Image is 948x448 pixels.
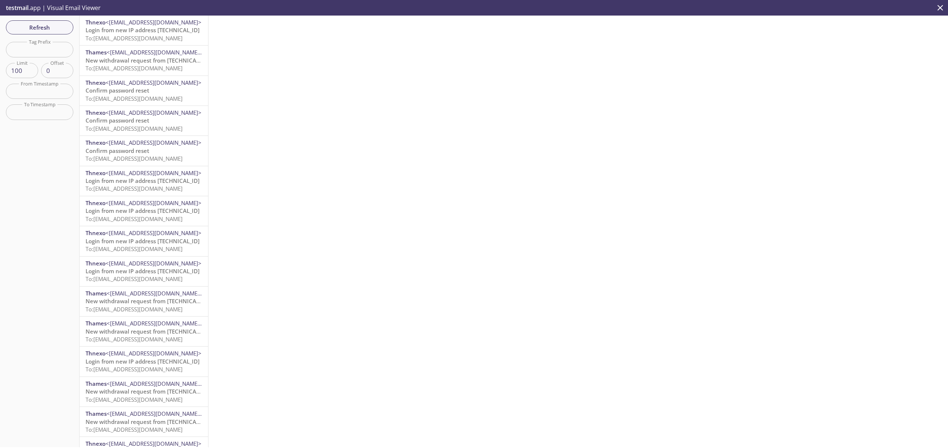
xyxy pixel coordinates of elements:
span: <[EMAIL_ADDRESS][DOMAIN_NAME]> [106,169,201,177]
div: Thames<[EMAIL_ADDRESS][DOMAIN_NAME]>New withdrawal request from [TECHNICAL_ID] - (CET)To:[EMAIL_A... [80,377,208,407]
span: <[EMAIL_ADDRESS][DOMAIN_NAME]> [106,139,201,146]
span: Thames [86,290,107,297]
span: To: [EMAIL_ADDRESS][DOMAIN_NAME] [86,335,183,343]
span: Thnexo [86,199,106,207]
span: Confirm password reset [86,117,149,124]
span: <[EMAIL_ADDRESS][DOMAIN_NAME]> [106,109,201,116]
span: Thnexo [86,229,106,237]
span: <[EMAIL_ADDRESS][DOMAIN_NAME]> [107,320,203,327]
span: To: [EMAIL_ADDRESS][DOMAIN_NAME] [86,275,183,282]
span: New withdrawal request from [TECHNICAL_ID] - (CET) [86,297,227,305]
span: Thnexo [86,109,106,116]
span: <[EMAIL_ADDRESS][DOMAIN_NAME]> [106,199,201,207]
div: Thnexo<[EMAIL_ADDRESS][DOMAIN_NAME]>Confirm password resetTo:[EMAIL_ADDRESS][DOMAIN_NAME] [80,136,208,166]
div: Thames<[EMAIL_ADDRESS][DOMAIN_NAME]>New withdrawal request from [TECHNICAL_ID] - (CET)To:[EMAIL_A... [80,287,208,316]
span: To: [EMAIL_ADDRESS][DOMAIN_NAME] [86,185,183,192]
span: Login from new IP address [TECHNICAL_ID] [86,237,200,245]
span: To: [EMAIL_ADDRESS][DOMAIN_NAME] [86,365,183,373]
span: Thames [86,49,107,56]
span: Refresh [12,23,67,32]
span: New withdrawal request from [TECHNICAL_ID] - (CET) [86,418,227,425]
div: Thnexo<[EMAIL_ADDRESS][DOMAIN_NAME]>Login from new IP address [TECHNICAL_ID]To:[EMAIL_ADDRESS][DO... [80,347,208,376]
span: <[EMAIL_ADDRESS][DOMAIN_NAME]> [107,290,203,297]
span: <[EMAIL_ADDRESS][DOMAIN_NAME]> [106,19,201,26]
div: Thnexo<[EMAIL_ADDRESS][DOMAIN_NAME]>Login from new IP address [TECHNICAL_ID]To:[EMAIL_ADDRESS][DO... [80,257,208,286]
span: To: [EMAIL_ADDRESS][DOMAIN_NAME] [86,245,183,253]
span: Confirm password reset [86,147,149,154]
span: To: [EMAIL_ADDRESS][DOMAIN_NAME] [86,64,183,72]
button: Refresh [6,20,73,34]
div: Thnexo<[EMAIL_ADDRESS][DOMAIN_NAME]>Confirm password resetTo:[EMAIL_ADDRESS][DOMAIN_NAME] [80,76,208,106]
span: To: [EMAIL_ADDRESS][DOMAIN_NAME] [86,426,183,433]
span: Thnexo [86,79,106,86]
span: testmail [6,4,29,12]
div: Thames<[EMAIL_ADDRESS][DOMAIN_NAME]>New withdrawal request from [TECHNICAL_ID] - (CET)To:[EMAIL_A... [80,317,208,346]
span: Login from new IP address [TECHNICAL_ID] [86,207,200,214]
span: To: [EMAIL_ADDRESS][DOMAIN_NAME] [86,125,183,132]
span: <[EMAIL_ADDRESS][DOMAIN_NAME]> [106,229,201,237]
span: Login from new IP address [TECHNICAL_ID] [86,358,200,365]
span: To: [EMAIL_ADDRESS][DOMAIN_NAME] [86,396,183,403]
span: To: [EMAIL_ADDRESS][DOMAIN_NAME] [86,34,183,42]
span: Thames [86,410,107,417]
span: <[EMAIL_ADDRESS][DOMAIN_NAME]> [106,350,201,357]
span: To: [EMAIL_ADDRESS][DOMAIN_NAME] [86,95,183,102]
span: <[EMAIL_ADDRESS][DOMAIN_NAME]> [106,79,201,86]
span: Thnexo [86,139,106,146]
span: To: [EMAIL_ADDRESS][DOMAIN_NAME] [86,305,183,313]
span: Thnexo [86,169,106,177]
div: Thnexo<[EMAIL_ADDRESS][DOMAIN_NAME]>Confirm password resetTo:[EMAIL_ADDRESS][DOMAIN_NAME] [80,106,208,136]
span: Login from new IP address [TECHNICAL_ID] [86,177,200,184]
span: To: [EMAIL_ADDRESS][DOMAIN_NAME] [86,155,183,162]
div: Thames<[EMAIL_ADDRESS][DOMAIN_NAME]>New withdrawal request from [TECHNICAL_ID] - (CET)To:[EMAIL_A... [80,46,208,75]
div: Thames<[EMAIL_ADDRESS][DOMAIN_NAME]>New withdrawal request from [TECHNICAL_ID] - (CET)To:[EMAIL_A... [80,407,208,437]
span: <[EMAIL_ADDRESS][DOMAIN_NAME]> [107,410,203,417]
span: New withdrawal request from [TECHNICAL_ID] - (CET) [86,388,227,395]
span: Login from new IP address [TECHNICAL_ID] [86,267,200,275]
span: <[EMAIL_ADDRESS][DOMAIN_NAME]> [106,260,201,267]
div: Thnexo<[EMAIL_ADDRESS][DOMAIN_NAME]>Login from new IP address [TECHNICAL_ID]To:[EMAIL_ADDRESS][DO... [80,226,208,256]
span: New withdrawal request from [TECHNICAL_ID] - (CET) [86,328,227,335]
span: Thnexo [86,19,106,26]
span: <[EMAIL_ADDRESS][DOMAIN_NAME]> [107,380,203,387]
span: Thnexo [86,440,106,447]
span: Thnexo [86,350,106,357]
div: Thnexo<[EMAIL_ADDRESS][DOMAIN_NAME]>Login from new IP address [TECHNICAL_ID]To:[EMAIL_ADDRESS][DO... [80,16,208,45]
span: <[EMAIL_ADDRESS][DOMAIN_NAME]> [107,49,203,56]
span: To: [EMAIL_ADDRESS][DOMAIN_NAME] [86,215,183,223]
div: Thnexo<[EMAIL_ADDRESS][DOMAIN_NAME]>Login from new IP address [TECHNICAL_ID]To:[EMAIL_ADDRESS][DO... [80,196,208,226]
span: Thnexo [86,260,106,267]
span: <[EMAIL_ADDRESS][DOMAIN_NAME]> [106,440,201,447]
span: New withdrawal request from [TECHNICAL_ID] - (CET) [86,57,227,64]
span: Login from new IP address [TECHNICAL_ID] [86,26,200,34]
span: Confirm password reset [86,87,149,94]
div: Thnexo<[EMAIL_ADDRESS][DOMAIN_NAME]>Login from new IP address [TECHNICAL_ID]To:[EMAIL_ADDRESS][DO... [80,166,208,196]
span: Thames [86,320,107,327]
span: Thames [86,380,107,387]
